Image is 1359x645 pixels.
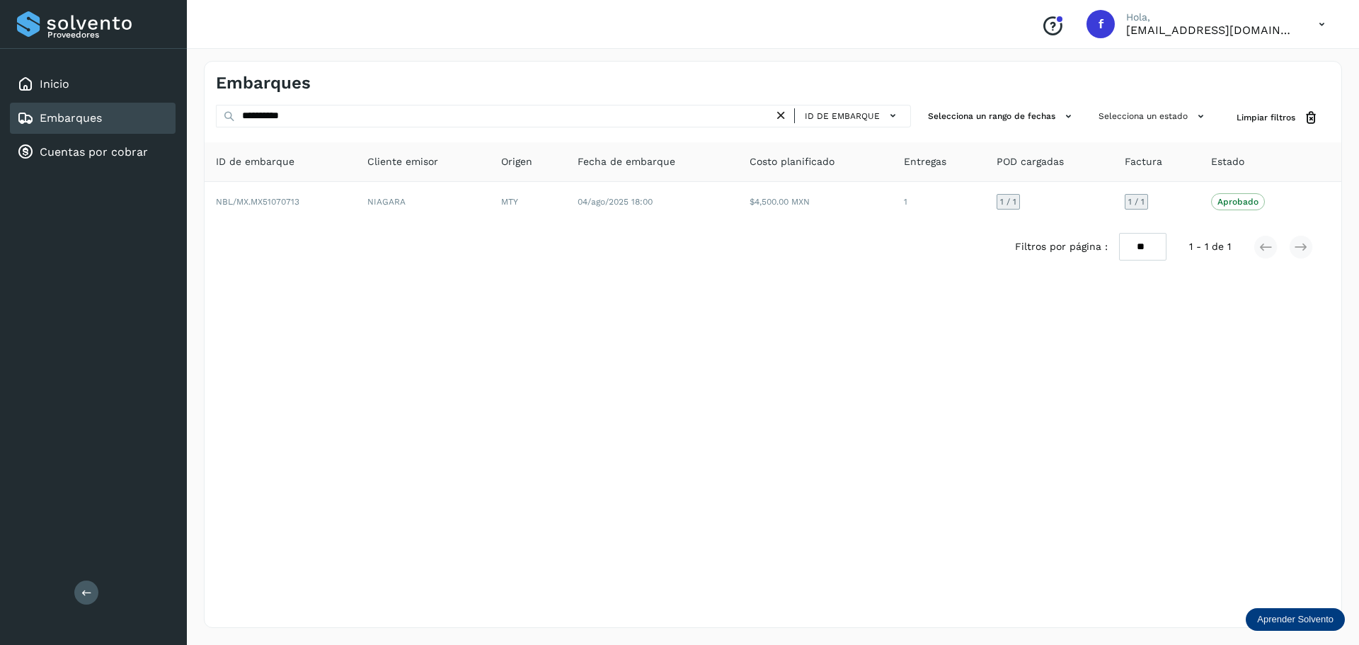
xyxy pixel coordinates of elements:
span: 1 / 1 [1000,198,1016,206]
button: ID de embarque [801,105,905,126]
a: Inicio [40,77,69,91]
td: $4,500.00 MXN [738,182,892,222]
h4: Embarques [216,73,311,93]
span: Entregas [904,154,946,169]
td: 1 [893,182,985,222]
button: Limpiar filtros [1225,105,1330,131]
p: facturacion@salgofreight.com [1126,23,1296,37]
span: NBL/MX.MX51070713 [216,197,299,207]
div: Aprender Solvento [1246,608,1345,631]
span: Factura [1125,154,1162,169]
span: ID de embarque [216,154,294,169]
div: Inicio [10,69,176,100]
div: Embarques [10,103,176,134]
span: Limpiar filtros [1237,111,1295,124]
span: POD cargadas [997,154,1064,169]
button: Selecciona un estado [1093,105,1214,128]
td: MTY [490,182,567,222]
p: Aprobado [1217,197,1258,207]
a: Embarques [40,111,102,125]
span: 1 / 1 [1128,198,1145,206]
td: NIAGARA [356,182,490,222]
span: Cliente emisor [367,154,438,169]
button: Selecciona un rango de fechas [922,105,1082,128]
div: Cuentas por cobrar [10,137,176,168]
span: 1 - 1 de 1 [1189,239,1231,254]
span: Estado [1211,154,1244,169]
span: 04/ago/2025 18:00 [578,197,653,207]
span: Filtros por página : [1015,239,1108,254]
p: Aprender Solvento [1257,614,1334,625]
span: Fecha de embarque [578,154,675,169]
span: Costo planificado [750,154,835,169]
span: Origen [501,154,532,169]
p: Hola, [1126,11,1296,23]
p: Proveedores [47,30,170,40]
span: ID de embarque [805,110,880,122]
a: Cuentas por cobrar [40,145,148,159]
